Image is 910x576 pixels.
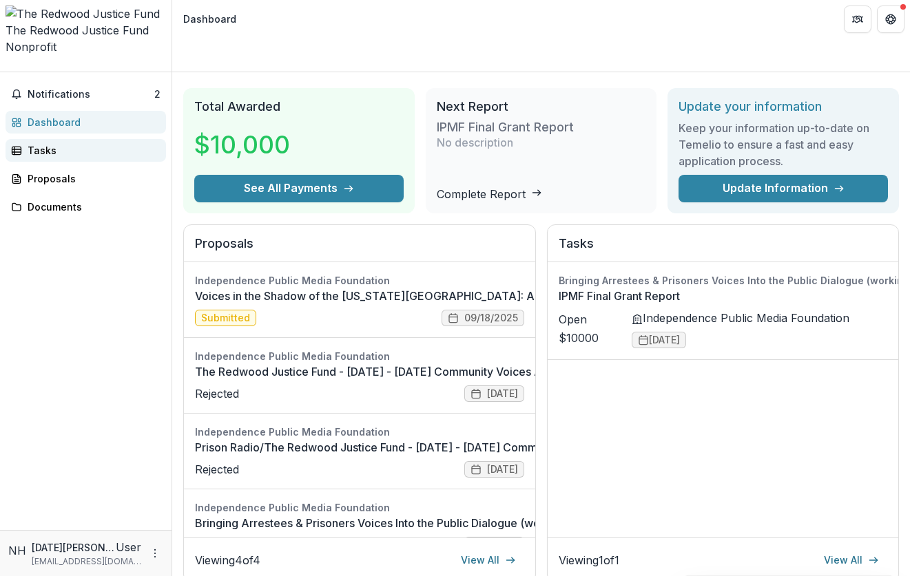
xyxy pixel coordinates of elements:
[6,195,166,218] a: Documents
[28,200,155,214] div: Documents
[453,549,524,571] a: View All
[679,120,888,169] h3: Keep your information up-to-date on Temelio to ensure a fast and easy application process.
[816,549,887,571] a: View All
[877,6,904,33] button: Get Help
[194,126,290,163] h3: $10,000
[28,115,155,129] div: Dashboard
[195,288,890,304] a: Voices in the Shadow of the [US_STATE][GEOGRAPHIC_DATA]: Amplifying the Speech of Prisoners in an...
[6,139,166,162] a: Tasks
[194,175,404,202] button: See All Payments
[559,552,619,568] p: Viewing 1 of 1
[437,120,574,135] h3: IPMF Final Grant Report
[679,99,888,114] h2: Update your information
[195,552,260,568] p: Viewing 4 of 4
[437,134,513,151] p: No description
[195,363,593,380] a: The Redwood Justice Fund - [DATE] - [DATE] Community Voices Application
[28,89,154,100] span: Notifications
[195,439,662,456] a: Prison Radio/The Redwood Justice Fund - [DATE] - [DATE] Community Voices Application
[6,22,166,39] div: The Redwood Justice Fund
[178,9,242,29] nav: breadcrumb
[32,555,141,568] p: [EMAIL_ADDRESS][DOMAIN_NAME]
[559,236,888,262] h2: Tasks
[6,83,166,105] button: Notifications2
[195,236,524,262] h2: Proposals
[437,99,646,114] h2: Next Report
[844,6,871,33] button: Partners
[147,545,163,562] button: More
[6,6,166,22] img: The Redwood Justice Fund
[183,12,236,26] div: Dashboard
[195,515,592,531] a: Bringing Arrestees & Prisoners Voices Into the Public Dialogue (working title)
[194,99,404,114] h2: Total Awarded
[116,539,141,555] p: User
[32,540,116,555] p: [DATE][PERSON_NAME]
[6,40,56,54] span: Nonprofit
[437,187,542,201] a: Complete Report
[6,111,166,134] a: Dashboard
[28,171,155,186] div: Proposals
[6,167,166,190] a: Proposals
[679,175,888,202] a: Update Information
[154,88,161,100] span: 2
[28,143,155,158] div: Tasks
[8,542,26,559] div: Noel Hanrahan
